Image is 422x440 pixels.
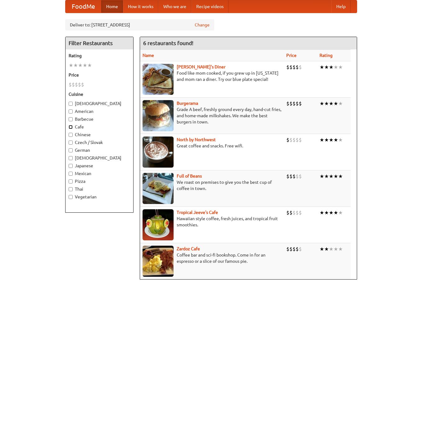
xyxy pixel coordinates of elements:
[338,64,343,71] li: ★
[69,164,73,168] input: Japanese
[324,64,329,71] li: ★
[69,156,73,160] input: [DEMOGRAPHIC_DATA]
[299,173,302,180] li: $
[296,246,299,252] li: $
[286,64,289,71] li: $
[75,81,78,88] li: $
[143,246,174,277] img: zardoz.jpg
[69,179,73,183] input: Pizza
[143,70,281,82] p: Food like mom cooked, if you grew up in [US_STATE] and mom ran a diner. Try our blue plate special!
[69,172,73,176] input: Mexican
[329,209,334,216] li: ★
[324,246,329,252] li: ★
[69,195,73,199] input: Vegetarian
[73,62,78,69] li: ★
[334,173,338,180] li: ★
[329,173,334,180] li: ★
[69,125,73,129] input: Cafe
[320,53,333,58] a: Rating
[65,19,214,30] div: Deliver to: [STREET_ADDRESS]
[143,53,154,58] a: Name
[289,246,293,252] li: $
[329,64,334,71] li: ★
[69,132,130,138] label: Chinese
[69,186,130,192] label: Thai
[286,137,289,143] li: $
[195,22,210,28] a: Change
[69,62,73,69] li: ★
[320,209,324,216] li: ★
[338,209,343,216] li: ★
[69,53,130,59] h5: Rating
[338,137,343,143] li: ★
[69,109,73,113] input: American
[299,246,302,252] li: $
[143,179,281,192] p: We roast on premises to give you the best cup of coffee in town.
[69,91,130,97] h5: Cuisine
[329,137,334,143] li: ★
[69,141,73,145] input: Czech / Slovak
[338,173,343,180] li: ★
[143,100,174,131] img: burgerama.jpg
[69,148,73,152] input: German
[299,100,302,107] li: $
[320,173,324,180] li: ★
[69,124,130,130] label: Cafe
[320,246,324,252] li: ★
[320,100,324,107] li: ★
[293,209,296,216] li: $
[69,147,130,153] label: German
[69,163,130,169] label: Japanese
[81,81,84,88] li: $
[69,102,73,106] input: [DEMOGRAPHIC_DATA]
[324,209,329,216] li: ★
[324,100,329,107] li: ★
[143,40,193,46] ng-pluralize: 6 restaurants found!
[143,143,281,149] p: Great coffee and snacks. Free wifi.
[177,246,200,251] b: Zardoz Cafe
[296,173,299,180] li: $
[289,173,293,180] li: $
[329,100,334,107] li: ★
[324,137,329,143] li: ★
[177,64,225,69] b: [PERSON_NAME]'s Diner
[286,100,289,107] li: $
[177,137,216,142] a: North by Northwest
[293,246,296,252] li: $
[296,137,299,143] li: $
[289,137,293,143] li: $
[177,210,218,215] a: Tropical Jeeve's Cafe
[334,137,338,143] li: ★
[177,174,202,178] a: Full of Beans
[286,53,297,58] a: Price
[143,173,174,204] img: beans.jpg
[69,117,73,121] input: Barbecue
[334,64,338,71] li: ★
[296,64,299,71] li: $
[299,64,302,71] li: $
[293,64,296,71] li: $
[143,64,174,95] img: sallys.jpg
[143,137,174,168] img: north.jpg
[69,178,130,184] label: Pizza
[143,252,281,264] p: Coffee bar and sci-fi bookshop. Come in for an espresso or a slice of our famous pie.
[338,100,343,107] li: ★
[293,100,296,107] li: $
[329,246,334,252] li: ★
[143,215,281,228] p: Hawaiian style coffee, fresh juices, and tropical fruit smoothies.
[66,0,101,13] a: FoodMe
[83,62,87,69] li: ★
[66,37,133,49] h4: Filter Restaurants
[69,194,130,200] label: Vegetarian
[69,116,130,122] label: Barbecue
[72,81,75,88] li: $
[177,101,198,106] a: Burgerama
[320,64,324,71] li: ★
[191,0,229,13] a: Recipe videos
[69,108,130,114] label: American
[78,62,83,69] li: ★
[334,246,338,252] li: ★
